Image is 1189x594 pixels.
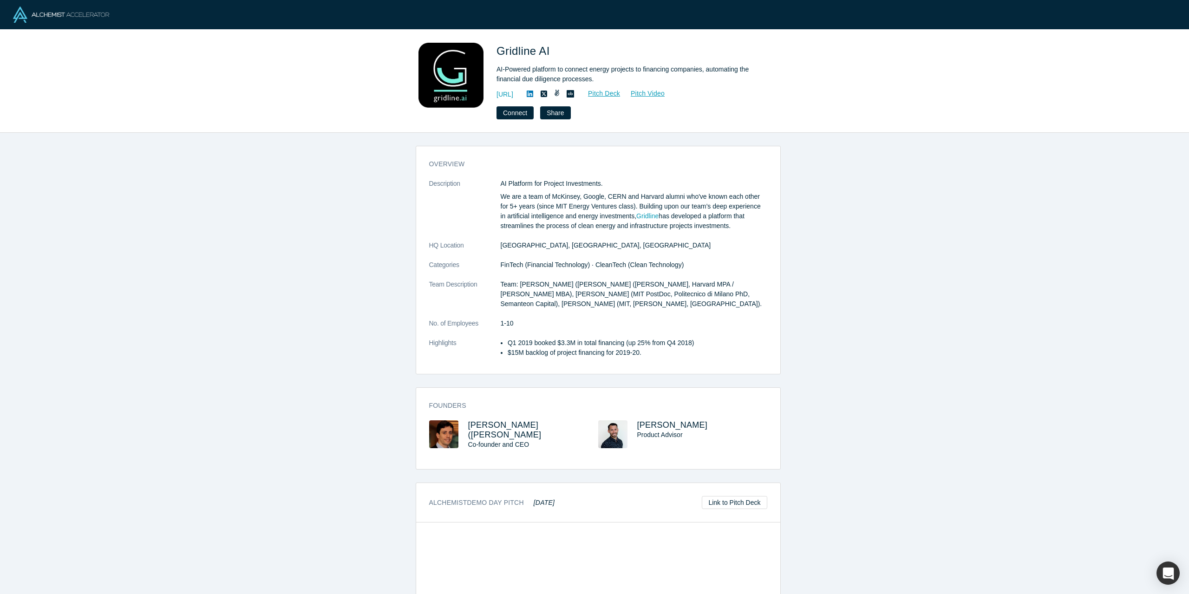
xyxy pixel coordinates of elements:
li: Q1 2019 booked $3.3M in total financing (up 25% from Q4 2018) [508,338,767,348]
dt: Categories [429,260,501,280]
a: [PERSON_NAME] [637,420,708,430]
img: Gridline AI's Logo [418,43,483,108]
p: Team: [PERSON_NAME] ([PERSON_NAME] ([PERSON_NAME], Harvard MPA / [PERSON_NAME] MBA), [PERSON_NAME... [501,280,767,309]
a: [URL] [497,90,513,99]
dt: Highlights [429,338,501,367]
a: Link to Pitch Deck [702,496,767,509]
span: Product Advisor [637,431,683,438]
button: Connect [497,106,534,119]
li: $15M backlog of project financing for 2019-20. [508,348,767,358]
img: Demetrios Kellari's Profile Image [598,420,627,448]
p: AI Platform for Project Investments. [501,179,767,189]
button: Share [540,106,570,119]
dd: [GEOGRAPHIC_DATA], [GEOGRAPHIC_DATA], [GEOGRAPHIC_DATA] [501,241,767,250]
a: [PERSON_NAME] ([PERSON_NAME] [468,420,542,439]
h3: overview [429,159,754,169]
span: Gridline AI [497,45,553,57]
h3: Alchemist Demo Day Pitch [429,498,555,508]
dt: Description [429,179,501,241]
span: FinTech (Financial Technology) · CleanTech (Clean Technology) [501,261,684,268]
dt: Team Description [429,280,501,319]
a: Pitch Deck [578,88,621,99]
img: Michele (Mike) Lunati's Profile Image [429,420,458,448]
a: Pitch Video [621,88,665,99]
h3: Founders [429,401,754,411]
span: Co-founder and CEO [468,441,529,448]
dt: No. of Employees [429,319,501,338]
img: Alchemist Logo [13,7,109,23]
dt: HQ Location [429,241,501,260]
p: We are a team of McKinsey, Google, CERN and Harvard alumni who've known each other for 5+ years (... [501,192,767,231]
dd: 1-10 [501,319,767,328]
em: [DATE] [534,499,555,506]
a: Gridline [636,212,659,220]
div: AI-Powered platform to connect energy projects to financing companies, automating the financial d... [497,65,757,84]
